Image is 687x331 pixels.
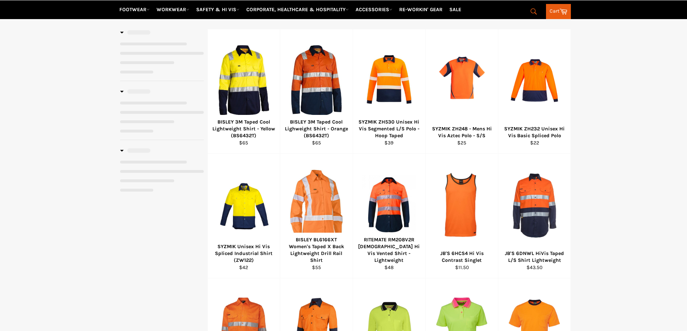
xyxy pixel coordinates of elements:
[289,44,344,117] img: BISLEY BS6432T 3M Taped Cool Lighweight Shirt - Orange - Workin' Gear
[357,118,421,139] div: SYZMIK ZH530 Unisex Hi Vis Segmented L/S Polo - Hoop Taped
[285,236,348,264] div: BISLEY BL6166XT Women's Taped X Back Lightweight Drill Rail Shirt
[212,264,276,271] div: $42
[285,264,348,271] div: $55
[289,169,344,241] img: BISLEY BL6166XT Women's Taped X Back Lightweight Drill Rail Shirt - Workin Gear
[503,125,566,139] div: SYZMIK ZH232 Unisex Hi Vis Basic Spliced Polo
[357,236,421,264] div: RITEMATE RM208V2R [DEMOGRAPHIC_DATA] Hi Vis Vented Shirt - Lightweight
[503,264,566,271] div: $43.50
[435,172,489,238] img: JB'S 6HCS4 Hi Vis Contrast Singlet - Workin' Gear
[425,29,498,154] a: SYZMIK ZH248 - Mens Hi Vis Aztec Polo - S/S - Workin' Gear SYZMIK ZH248 - Mens Hi Vis Aztec Polo ...
[430,250,494,264] div: JB'S 6HCS4 Hi Vis Contrast Singlet
[430,264,494,271] div: $11.50
[193,3,242,16] a: SAFETY & HI VIS
[116,3,153,16] a: FOOTWEAR
[507,42,562,119] img: SYZMIK ZH232 Unisex Hi Vis Basic Spliced Polo - Workin' Gear
[212,118,276,139] div: BISLEY 3M Taped Cool Lightweight Shirt - Yellow (BS6432T)
[446,3,464,16] a: SALE
[357,139,421,146] div: $39
[435,42,489,119] img: SYZMIK ZH248 - Mens Hi Vis Aztec Polo - S/S - Workin' Gear
[507,172,562,238] img: JB'S 6DNWL HiVis Taped L/S Shirt Lightweight - Workin' Gear
[362,53,417,108] img: SYZMIK ZH530 Unisex Hi Vis Segmented L/S Polo - Hoop Taped - Workin' Gear
[212,243,276,264] div: SYZMIK Unisex Hi Vis Spliced Industrial Shirt (ZW122)
[280,29,353,154] a: BISLEY BS6432T 3M Taped Cool Lighweight Shirt - Orange - Workin' Gear BISLEY 3M Taped Cool Lighwe...
[503,139,566,146] div: $22
[353,29,426,154] a: SYZMIK ZH530 Unisex Hi Vis Segmented L/S Polo - Hoop Taped - Workin' Gear SYZMIK ZH530 Unisex Hi ...
[217,167,271,243] img: SYZMIK ZW122 Unisex Hi Vis Spliced Industrial Shirt - Workin Gear
[430,125,494,139] div: SYZMIK ZH248 - Mens Hi Vis Aztec Polo - S/S
[212,139,276,146] div: $65
[498,29,571,154] a: SYZMIK ZH232 Unisex Hi Vis Basic Spliced Polo - Workin' Gear SYZMIK ZH232 Unisex Hi Vis Basic Spl...
[353,154,426,278] a: RITEMATE RM208V2R Ladies Hi Vis Vented Shirt - Workin Gear RITEMATE RM208V2R [DEMOGRAPHIC_DATA] H...
[154,3,192,16] a: WORKWEAR
[243,3,352,16] a: CORPORATE, HEALTHCARE & HOSPITALITY
[353,3,395,16] a: ACCESSORIES
[207,29,280,154] a: BISLEY BS6432T 3M Taped Cool Lightweight Shirt - Yellow - Workin' Gear BISLEY 3M Taped Cool Light...
[357,264,421,271] div: $48
[362,175,417,235] img: RITEMATE RM208V2R Ladies Hi Vis Vented Shirt - Workin Gear
[285,118,348,139] div: BISLEY 3M Taped Cool Lighweight Shirt - Orange (BS6432T)
[498,154,571,278] a: JB'S 6DNWL HiVis Taped L/S Shirt Lightweight - Workin' Gear JB'S 6DNWL HiVis Taped L/S Shirt Ligh...
[503,250,566,264] div: JB'S 6DNWL HiVis Taped L/S Shirt Lightweight
[285,139,348,146] div: $65
[430,139,494,146] div: $25
[217,44,271,117] img: BISLEY BS6432T 3M Taped Cool Lightweight Shirt - Yellow - Workin' Gear
[425,154,498,278] a: JB'S 6HCS4 Hi Vis Contrast Singlet - Workin' Gear JB'S 6HCS4 Hi Vis Contrast Singlet $11.50
[280,154,353,278] a: BISLEY BL6166XT Women's Taped X Back Lightweight Drill Rail Shirt - Workin Gear BISLEY BL6166XT W...
[207,154,280,278] a: SYZMIK ZW122 Unisex Hi Vis Spliced Industrial Shirt - Workin Gear SYZMIK Unisex Hi Vis Spliced In...
[396,3,445,16] a: RE-WORKIN' GEAR
[546,4,571,19] a: Cart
